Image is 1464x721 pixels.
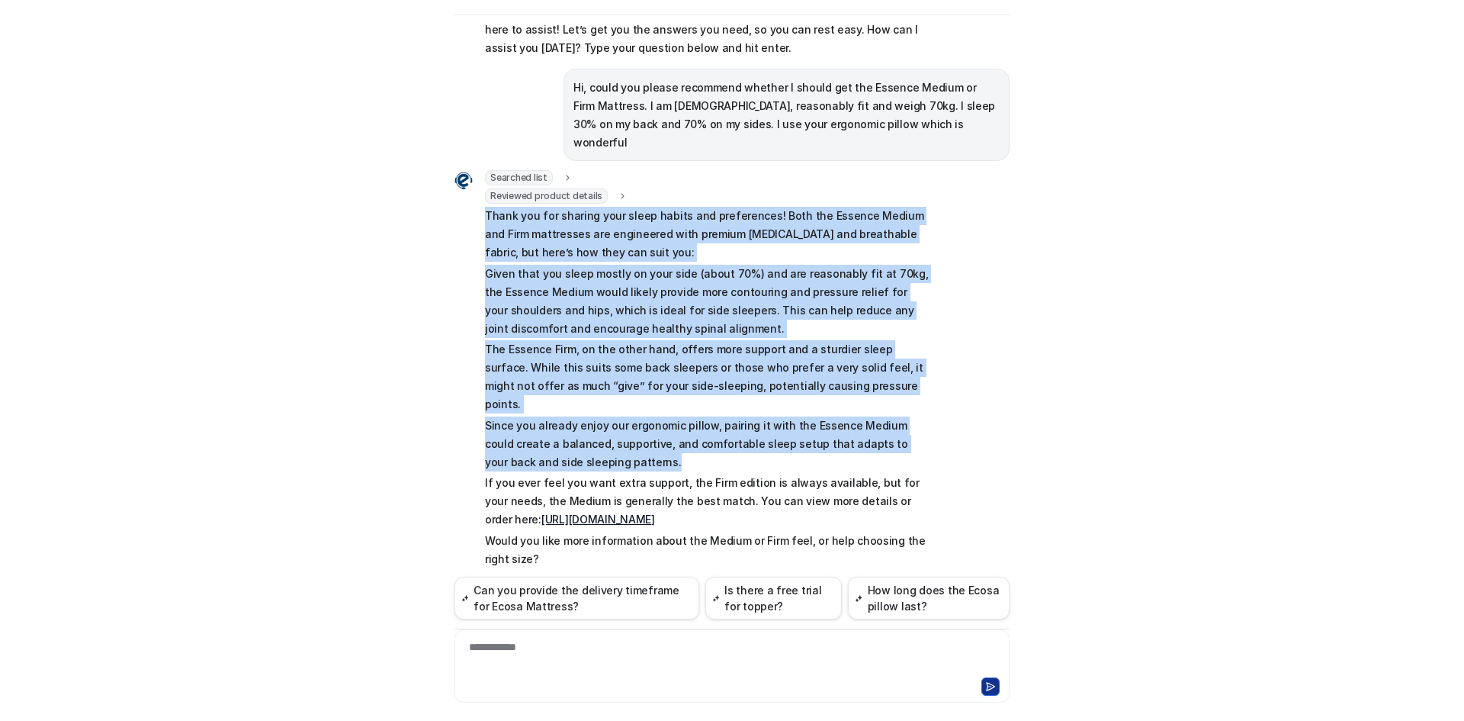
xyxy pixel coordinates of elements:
p: Thank you for sharing your sleep habits and preferences! Both the Essence Medium and Firm mattres... [485,207,931,262]
button: Is there a free trial for topper? [705,577,842,620]
p: If you ever feel you want extra support, the Firm edition is always available, but for your needs... [485,474,931,529]
img: Widget [454,172,473,190]
a: [URL][DOMAIN_NAME] [541,513,655,526]
p: The Essence Firm, on the other hand, offers more support and a sturdier sleep surface. While this... [485,340,931,414]
p: Would you like more information about the Medium or Firm feel, or help choosing the right size? [485,532,931,568]
button: How long does the Ecosa pillow last? [848,577,1010,620]
button: Can you provide the delivery timeframe for Ecosa Mattress? [454,577,699,620]
p: Hi, could you please recommend whether I should get the Essence Medium or Firm Mattress. I am [DE... [573,79,1000,152]
span: Reviewed product details [485,188,608,204]
span: Searched list [485,170,553,185]
p: Since you already enjoy our ergonomic pillow, pairing it with the Essence Medium could create a b... [485,417,931,472]
p: Given that you sleep mostly on your side (about 70%) and are reasonably fit at 70kg, the Essence ... [485,265,931,338]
